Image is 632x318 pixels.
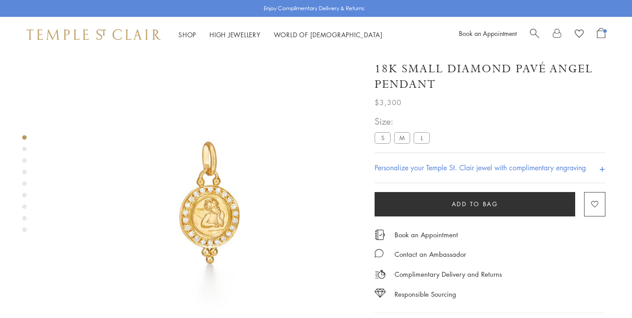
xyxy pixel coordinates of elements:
[395,249,466,260] div: Contact an Ambassador
[599,160,605,176] h4: +
[27,29,161,40] img: Temple St. Clair
[375,192,575,216] button: Add to bag
[375,230,385,240] img: icon_appointment.svg
[597,28,605,41] a: Open Shopping Bag
[274,30,383,39] a: World of [DEMOGRAPHIC_DATA]World of [DEMOGRAPHIC_DATA]
[375,269,386,280] img: icon_delivery.svg
[459,29,517,38] a: Book an Appointment
[264,4,364,13] p: Enjoy Complimentary Delivery & Returns
[375,97,402,108] span: $3,300
[395,230,458,239] a: Book an Appointment
[22,133,27,239] div: Product gallery navigation
[530,28,539,41] a: Search
[452,199,498,209] span: Add to bag
[414,132,430,143] label: L
[375,249,383,258] img: MessageIcon-01_2.svg
[209,30,261,39] a: High JewelleryHigh Jewellery
[178,29,383,40] nav: Main navigation
[375,61,605,92] h1: 18K Small Diamond Pavé Angel Pendant
[375,114,433,129] span: Size:
[375,162,586,173] h4: Personalize your Temple St. Clair jewel with complimentary engraving
[375,289,386,298] img: icon_sourcing.svg
[588,276,623,309] iframe: Gorgias live chat messenger
[395,289,456,300] div: Responsible Sourcing
[394,132,410,143] label: M
[395,269,502,280] p: Complimentary Delivery and Returns
[575,28,584,41] a: View Wishlist
[178,30,196,39] a: ShopShop
[375,132,391,143] label: S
